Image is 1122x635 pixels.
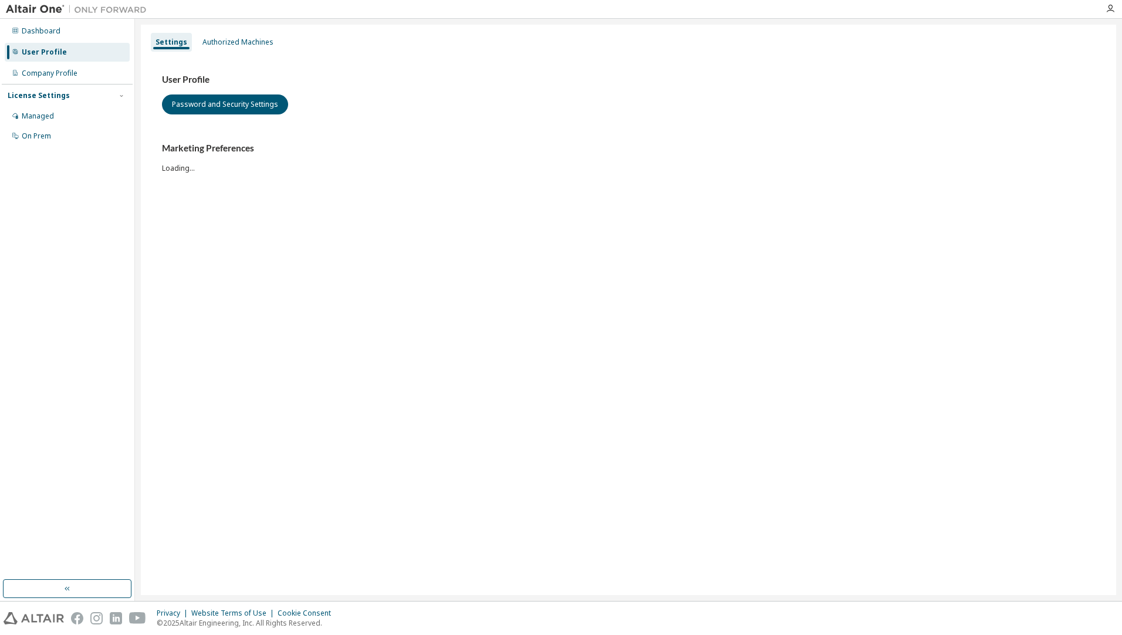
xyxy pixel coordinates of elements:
[157,618,338,628] p: © 2025 Altair Engineering, Inc. All Rights Reserved.
[71,612,83,624] img: facebook.svg
[191,609,278,618] div: Website Terms of Use
[162,143,1095,154] h3: Marketing Preferences
[162,74,1095,86] h3: User Profile
[8,91,70,100] div: License Settings
[110,612,122,624] img: linkedin.svg
[162,143,1095,173] div: Loading...
[162,94,288,114] button: Password and Security Settings
[6,4,153,15] img: Altair One
[157,609,191,618] div: Privacy
[4,612,64,624] img: altair_logo.svg
[156,38,187,47] div: Settings
[202,38,273,47] div: Authorized Machines
[90,612,103,624] img: instagram.svg
[22,131,51,141] div: On Prem
[278,609,338,618] div: Cookie Consent
[22,112,54,121] div: Managed
[22,48,67,57] div: User Profile
[129,612,146,624] img: youtube.svg
[22,26,60,36] div: Dashboard
[22,69,77,78] div: Company Profile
